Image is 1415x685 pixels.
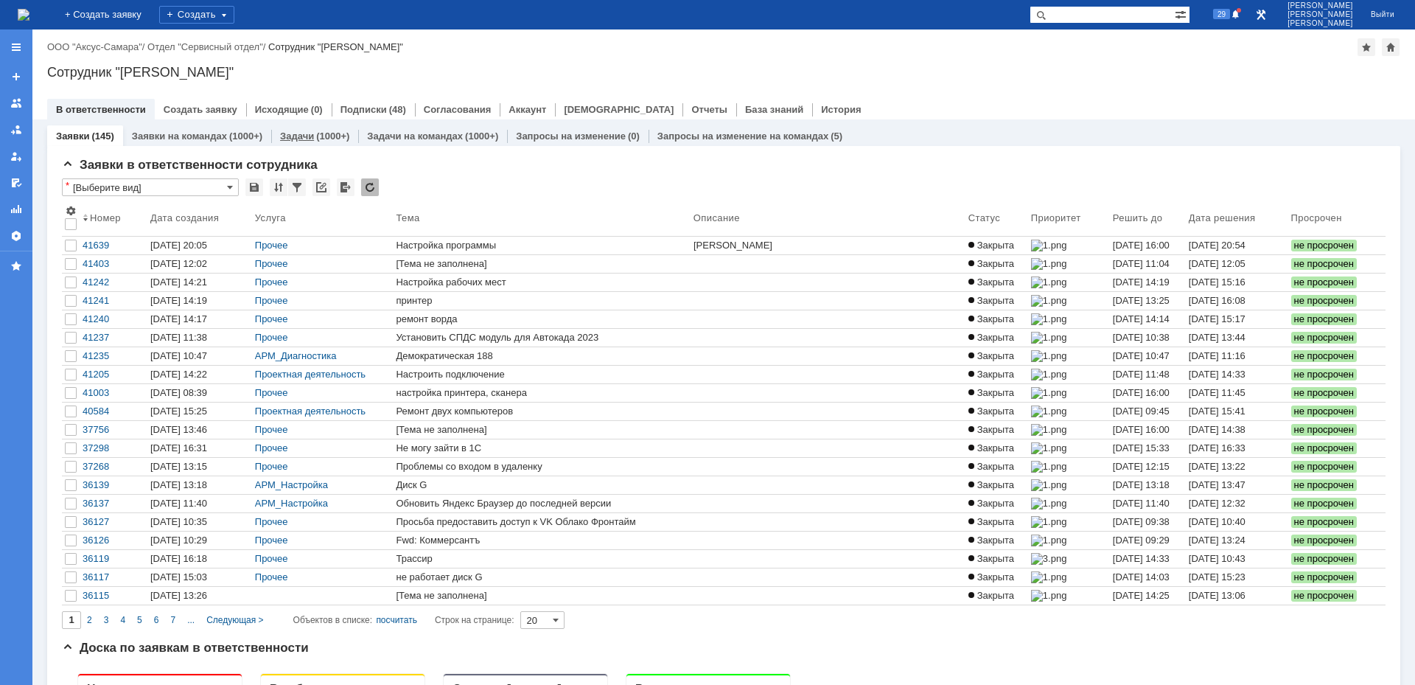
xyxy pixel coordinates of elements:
[1028,202,1110,237] th: Приоритет
[80,237,147,254] a: 41639
[1110,366,1186,383] a: [DATE] 11:48
[1288,292,1377,310] a: не просрочен
[270,178,287,196] div: Сортировка...
[1288,347,1377,365] a: не просрочен
[255,442,288,453] a: Прочее
[1113,295,1170,306] span: [DATE] 13:25
[396,212,419,223] div: Тема
[150,479,207,490] div: [DATE] 13:18
[1186,458,1288,476] a: [DATE] 13:22
[1113,258,1170,269] span: [DATE] 11:04
[159,6,234,24] div: Создать
[393,495,690,512] a: Обновить Яндекс Браузер до последней версии
[367,131,463,142] a: Задачи на командах
[4,171,28,195] a: Мои согласования
[150,313,207,324] div: [DATE] 14:17
[150,350,207,361] div: [DATE] 10:47
[1028,255,1110,273] a: 1.png
[1291,442,1357,454] span: не просрочен
[83,295,144,307] div: 41241
[1288,439,1377,457] a: не просрочен
[1291,277,1357,288] span: не просрочен
[1189,240,1245,251] div: [DATE] 20:54
[150,258,207,269] div: [DATE] 12:02
[1186,310,1288,328] a: [DATE] 15:17
[1291,350,1357,362] span: не просрочен
[1189,424,1245,435] div: [DATE] 14:38
[968,350,1014,361] span: Закрыта
[47,41,142,52] a: ООО "Аксус-Самара"
[965,237,1028,254] a: Закрыта
[1189,369,1245,380] div: [DATE] 14:33
[968,313,1014,324] span: Закрыта
[396,369,687,380] div: Настроить подключение
[1189,461,1245,472] div: [DATE] 13:22
[968,258,1014,269] span: Закрыта
[80,421,147,439] a: 37756
[1189,295,1245,306] div: [DATE] 16:08
[1186,237,1288,254] a: [DATE] 20:54
[1288,274,1377,291] a: не просрочен
[1031,212,1081,223] div: Приоритет
[1358,38,1375,56] div: Добавить в избранное
[1031,369,1067,380] img: 1.png
[564,104,674,115] a: [DEMOGRAPHIC_DATA]
[1186,366,1288,383] a: [DATE] 14:33
[83,479,144,491] div: 36139
[965,347,1028,365] a: Закрыта
[1186,347,1288,365] a: [DATE] 11:16
[1110,476,1186,494] a: [DATE] 13:18
[80,476,147,494] a: 36139
[83,350,144,362] div: 41235
[396,277,687,288] div: Настройка рабочих мест
[396,313,687,325] div: ремонт ворда
[1288,421,1377,439] a: не просрочен
[147,495,252,512] a: [DATE] 11:40
[1110,495,1186,512] a: [DATE] 11:40
[255,295,288,306] a: Прочее
[80,458,147,476] a: 37268
[1288,476,1377,494] a: не просрочен
[965,421,1028,439] a: Закрыта
[1028,384,1110,402] a: 1.png
[1110,439,1186,457] a: [DATE] 15:33
[1110,403,1186,420] a: [DATE] 09:45
[968,240,1014,251] span: Закрыта
[150,442,207,453] div: [DATE] 16:31
[1113,442,1170,453] span: [DATE] 15:33
[1288,10,1353,19] span: [PERSON_NAME]
[968,212,1000,223] div: Статус
[1110,329,1186,347] a: [DATE] 10:38
[147,439,252,457] a: [DATE] 16:31
[132,131,227,142] a: Заявки на командах
[1186,495,1288,512] a: [DATE] 12:32
[745,104,803,115] a: База знаний
[393,366,690,383] a: Настроить подключение
[1113,406,1170,417] span: [DATE] 09:45
[396,295,687,307] div: принтер
[150,295,207,306] div: [DATE] 14:19
[255,387,288,398] a: Прочее
[1113,240,1170,251] span: [DATE] 16:00
[965,274,1028,291] a: Закрыта
[393,310,690,328] a: ремонт ворда
[396,258,687,270] div: [Тема не заполнена]
[965,384,1028,402] a: Закрыта
[252,202,394,237] th: Услуга
[255,212,286,223] div: Услуга
[280,131,314,142] a: Задачи
[255,424,288,435] a: Прочее
[255,104,309,115] a: Исходящие
[1291,406,1357,417] span: не просрочен
[56,104,146,115] a: В ответственности
[965,366,1028,383] a: Закрыта
[1186,202,1288,237] th: Дата решения
[147,255,252,273] a: [DATE] 12:02
[80,292,147,310] a: 41241
[1113,424,1170,435] span: [DATE] 16:00
[1113,387,1170,398] span: [DATE] 16:00
[1028,310,1110,328] a: 1.png
[1031,387,1067,399] img: 1.png
[393,329,690,347] a: Установить СПДС модуль для Автокада 2023
[1113,277,1170,288] span: [DATE] 14:19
